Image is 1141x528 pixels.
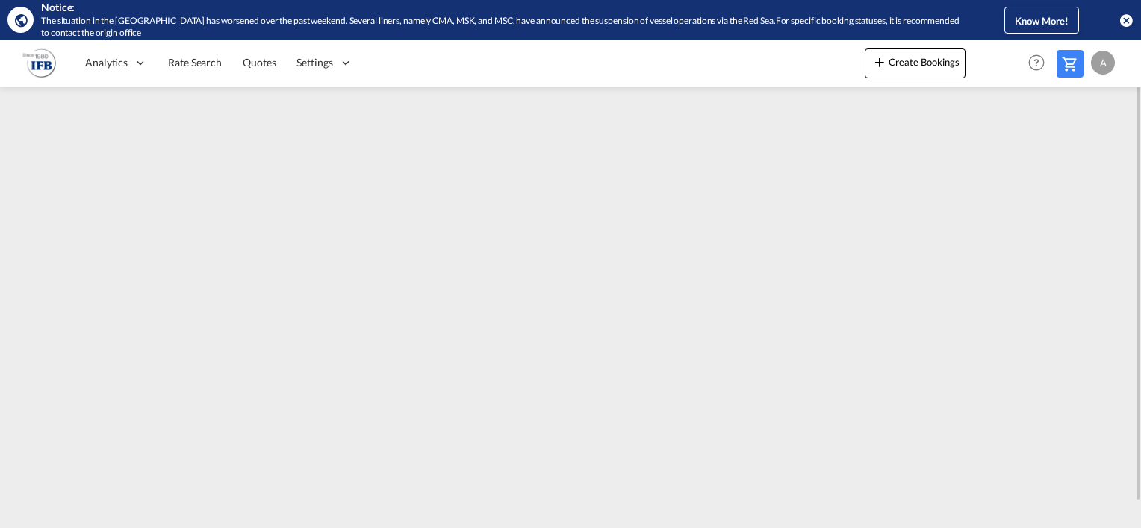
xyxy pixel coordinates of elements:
div: A [1091,51,1115,75]
button: Know More! [1004,7,1079,34]
md-icon: icon-earth [13,13,28,28]
div: Settings [286,39,362,87]
img: b628ab10256c11eeb52753acbc15d091.png [22,46,56,80]
a: Rate Search [158,39,232,87]
span: Rate Search [168,56,222,69]
span: Know More! [1015,15,1069,27]
a: Quotes [232,39,286,87]
button: icon-plus 400-fgCreate Bookings [865,48,966,78]
div: Help [1024,50,1057,77]
div: The situation in the Red Sea has worsened over the past weekend. Several liners, namely CMA, MSK,... [41,15,965,40]
span: Help [1024,50,1049,75]
span: Analytics [85,55,128,70]
button: icon-close-circle [1119,13,1134,28]
div: Analytics [75,39,158,87]
span: Quotes [243,56,276,69]
span: Settings [296,55,332,70]
md-icon: icon-plus 400-fg [871,53,889,71]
